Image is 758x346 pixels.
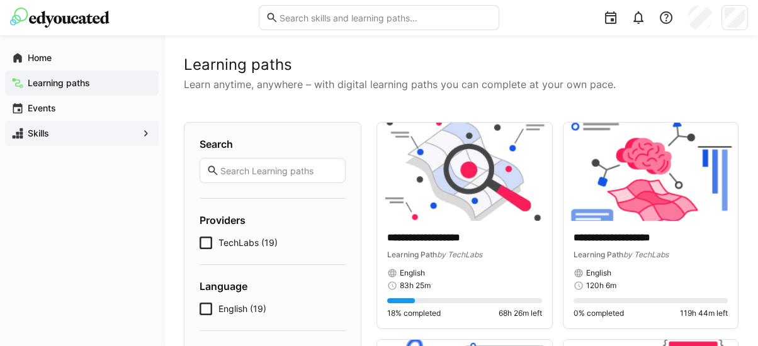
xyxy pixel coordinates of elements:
span: TechLabs (19) [218,237,278,249]
span: Learning Path [574,250,623,259]
span: English (19) [218,303,266,315]
img: image [563,123,738,221]
h4: Language [200,280,346,293]
img: image [377,123,552,221]
span: Learning Path [387,250,437,259]
span: 0% completed [574,308,624,318]
h4: Search [200,138,346,150]
span: 119h 44m left [680,308,728,318]
span: 68h 26m left [499,308,542,318]
span: by TechLabs [437,250,482,259]
input: Search skills and learning paths… [278,12,492,23]
span: English [586,268,611,278]
span: 120h 6m [586,281,616,291]
span: 83h 25m [400,281,431,291]
p: Learn anytime, anywhere – with digital learning paths you can complete at your own pace. [184,77,738,92]
span: 18% completed [387,308,441,318]
input: Search Learning paths [219,165,339,176]
span: English [400,268,425,278]
h4: Providers [200,214,346,226]
h2: Learning paths [184,55,738,74]
span: by TechLabs [623,250,669,259]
